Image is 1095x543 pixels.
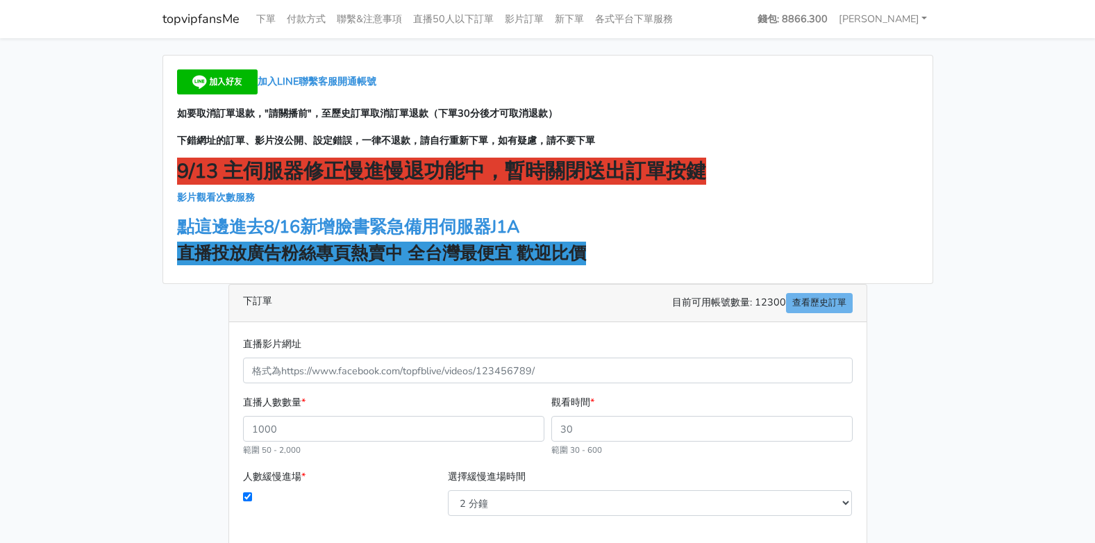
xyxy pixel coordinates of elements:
[229,285,867,322] div: 下訂單
[281,6,331,33] a: 付款方式
[243,444,301,456] small: 範圍 50 - 2,000
[243,336,301,352] label: 直播影片網址
[672,293,853,313] span: 目前可用帳號數量: 12300
[331,6,408,33] a: 聯繫&注意事項
[177,215,519,239] a: 點這邊進去8/16新增臉書緊急備用伺服器J1A
[162,6,240,33] a: topvipfansMe
[549,6,590,33] a: 新下單
[243,416,544,442] input: 1000
[499,6,549,33] a: 影片訂單
[833,6,933,33] a: [PERSON_NAME]
[243,358,853,383] input: 格式為https://www.facebook.com/topfblive/videos/123456789/
[551,394,594,410] label: 觀看時間
[408,6,499,33] a: 直播50人以下訂單
[448,469,526,485] label: 選擇緩慢進場時間
[551,444,602,456] small: 範圍 30 - 600
[177,190,255,204] a: 影片觀看次數服務
[177,106,558,120] strong: 如要取消訂單退款，"請關播前"，至歷史訂單取消訂單退款（下單30分後才可取消退款）
[177,158,706,185] strong: 9/13 主伺服器修正慢進慢退功能中，暫時關閉送出訂單按鍵
[752,6,833,33] a: 錢包: 8866.300
[177,242,586,265] strong: 直播投放廣告粉絲專頁熱賣中 全台灣最便宜 歡迎比價
[243,394,306,410] label: 直播人數數量
[786,293,853,313] a: 查看歷史訂單
[177,133,595,147] strong: 下錯網址的訂單、影片沒公開、設定錯誤，一律不退款，請自行重新下單，如有疑慮，請不要下單
[251,6,281,33] a: 下單
[758,12,828,26] strong: 錢包: 8866.300
[177,74,376,88] a: 加入LINE聯繫客服開通帳號
[177,69,258,94] img: 加入好友
[590,6,678,33] a: 各式平台下單服務
[551,416,853,442] input: 30
[243,469,306,485] label: 人數緩慢進場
